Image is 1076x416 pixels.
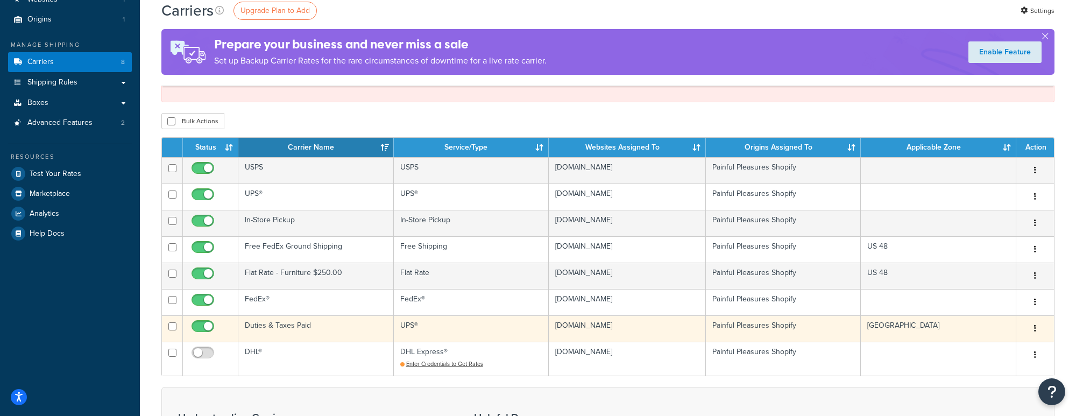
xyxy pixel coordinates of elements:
[8,184,132,203] a: Marketplace
[8,40,132,50] div: Manage Shipping
[549,236,706,263] td: [DOMAIN_NAME]
[8,113,132,133] a: Advanced Features 2
[30,170,81,179] span: Test Your Rates
[30,229,65,238] span: Help Docs
[549,157,706,184] td: [DOMAIN_NAME]
[1021,3,1054,18] a: Settings
[8,224,132,243] a: Help Docs
[183,138,238,157] th: Status: activate to sort column ascending
[706,236,861,263] td: Painful Pleasures Shopify
[27,118,93,128] span: Advanced Features
[861,315,1016,342] td: [GEOGRAPHIC_DATA]
[8,10,132,30] li: Origins
[861,138,1016,157] th: Applicable Zone: activate to sort column ascending
[8,204,132,223] a: Analytics
[233,2,317,20] a: Upgrade Plan to Add
[214,53,547,68] p: Set up Backup Carrier Rates for the rare circumstances of downtime for a live rate carrier.
[394,289,549,315] td: FedEx®
[706,184,861,210] td: Painful Pleasures Shopify
[968,41,1042,63] a: Enable Feature
[121,58,125,67] span: 8
[549,210,706,236] td: [DOMAIN_NAME]
[549,184,706,210] td: [DOMAIN_NAME]
[238,236,393,263] td: Free FedEx Ground Shipping
[394,210,549,236] td: In-Store Pickup
[706,315,861,342] td: Painful Pleasures Shopify
[8,152,132,161] div: Resources
[238,210,393,236] td: In-Store Pickup
[121,118,125,128] span: 2
[394,315,549,342] td: UPS®
[27,58,54,67] span: Carriers
[8,52,132,72] li: Carriers
[394,157,549,184] td: USPS
[161,113,224,129] button: Bulk Actions
[549,342,706,376] td: [DOMAIN_NAME]
[8,164,132,184] a: Test Your Rates
[8,93,132,113] a: Boxes
[238,157,393,184] td: USPS
[706,342,861,376] td: Painful Pleasures Shopify
[214,36,547,53] h4: Prepare your business and never miss a sale
[1016,138,1054,157] th: Action
[861,236,1016,263] td: US 48
[406,359,483,368] span: Enter Credentials to Get Rates
[27,15,52,24] span: Origins
[861,263,1016,289] td: US 48
[394,263,549,289] td: Flat Rate
[123,15,125,24] span: 1
[400,359,483,368] a: Enter Credentials to Get Rates
[1038,378,1065,405] button: Open Resource Center
[27,98,48,108] span: Boxes
[161,29,214,75] img: ad-rules-rateshop-fe6ec290ccb7230408bd80ed9643f0289d75e0ffd9eb532fc0e269fcd187b520.png
[394,138,549,157] th: Service/Type: activate to sort column ascending
[549,315,706,342] td: [DOMAIN_NAME]
[238,263,393,289] td: Flat Rate - Furniture $250.00
[240,5,310,16] span: Upgrade Plan to Add
[394,184,549,210] td: UPS®
[238,315,393,342] td: Duties & Taxes Paid
[238,289,393,315] td: FedEx®
[549,289,706,315] td: [DOMAIN_NAME]
[549,263,706,289] td: [DOMAIN_NAME]
[238,138,393,157] th: Carrier Name: activate to sort column ascending
[8,113,132,133] li: Advanced Features
[706,210,861,236] td: Painful Pleasures Shopify
[238,184,393,210] td: UPS®
[238,342,393,376] td: DHL®
[30,189,70,199] span: Marketplace
[706,263,861,289] td: Painful Pleasures Shopify
[706,138,861,157] th: Origins Assigned To: activate to sort column ascending
[30,209,59,218] span: Analytics
[8,73,132,93] a: Shipping Rules
[27,78,77,87] span: Shipping Rules
[394,342,549,376] td: DHL Express®
[394,236,549,263] td: Free Shipping
[8,52,132,72] a: Carriers 8
[706,157,861,184] td: Painful Pleasures Shopify
[706,289,861,315] td: Painful Pleasures Shopify
[8,10,132,30] a: Origins 1
[549,138,706,157] th: Websites Assigned To: activate to sort column ascending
